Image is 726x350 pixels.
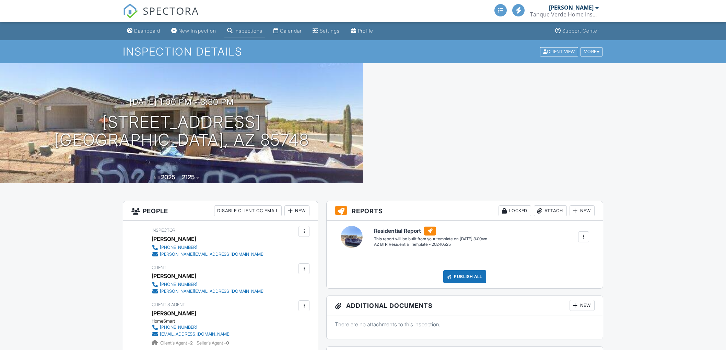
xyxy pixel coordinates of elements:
div: This report will be built from your template on [DATE] 3:00am [374,236,487,242]
span: Built [152,175,160,180]
a: Support Center [552,25,602,37]
div: Publish All [443,270,486,283]
div: New [570,300,595,311]
div: Attach [534,205,567,216]
h3: [DATE] 1:00 pm - 3:30 pm [129,97,234,107]
a: [EMAIL_ADDRESS][DOMAIN_NAME] [152,331,231,338]
strong: 2 [190,340,193,346]
a: Inspections [224,25,265,37]
a: Settings [310,25,342,37]
div: [PERSON_NAME] [152,234,196,244]
div: Disable Client CC Email [214,205,282,216]
div: New [570,205,595,216]
div: AZ BTR Residential Template - 20240525 [374,242,487,248]
span: Client's Agent [152,302,185,307]
div: Calendar [280,28,302,34]
div: Inspections [234,28,262,34]
div: New Inspection [178,28,216,34]
a: Dashboard [124,25,163,37]
h1: [STREET_ADDRESS] [GEOGRAPHIC_DATA], AZ 85748 [54,113,309,149]
div: [PHONE_NUMBER] [160,282,197,287]
div: Settings [320,28,340,34]
a: [PERSON_NAME][EMAIL_ADDRESS][DOMAIN_NAME] [152,288,265,295]
span: Client's Agent - [160,340,194,346]
div: 2125 [182,173,195,181]
div: [PHONE_NUMBER] [160,325,197,330]
img: The Best Home Inspection Software - Spectora [123,3,138,19]
a: Calendar [271,25,304,37]
a: SPECTORA [123,9,199,24]
span: Client [152,265,166,270]
h6: Residential Report [374,227,487,236]
a: New Inspection [168,25,219,37]
div: [PERSON_NAME] [152,271,196,281]
strong: 0 [226,340,229,346]
div: [PERSON_NAME] [152,308,196,318]
a: [PHONE_NUMBER] [152,324,231,331]
a: [PHONE_NUMBER] [152,281,265,288]
p: There are no attachments to this inspection. [335,321,595,328]
h1: Inspection Details [123,46,603,58]
div: New [284,205,309,216]
div: [EMAIL_ADDRESS][DOMAIN_NAME] [160,331,231,337]
div: HomeSmart [152,318,236,324]
div: 2025 [161,173,175,181]
div: Dashboard [134,28,160,34]
div: Client View [540,47,578,56]
a: [PHONE_NUMBER] [152,244,265,251]
span: Inspector [152,228,175,233]
span: SPECTORA [143,3,199,18]
div: Locked [499,205,531,216]
h3: People [123,201,318,221]
a: Profile [348,25,376,37]
div: [PERSON_NAME][EMAIL_ADDRESS][DOMAIN_NAME] [160,289,265,294]
div: Profile [358,28,373,34]
div: Support Center [562,28,599,34]
a: [PERSON_NAME][EMAIL_ADDRESS][DOMAIN_NAME] [152,251,265,258]
div: More [581,47,603,56]
h3: Additional Documents [327,296,603,315]
div: [PERSON_NAME] [549,4,594,11]
span: sq. ft. [196,175,206,180]
div: Tanque Verde Home Inspections LLC [530,11,599,18]
div: [PHONE_NUMBER] [160,245,197,250]
h3: Reports [327,201,603,221]
div: [PERSON_NAME][EMAIL_ADDRESS][DOMAIN_NAME] [160,252,265,257]
span: Seller's Agent - [197,340,229,346]
a: Client View [539,49,580,54]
